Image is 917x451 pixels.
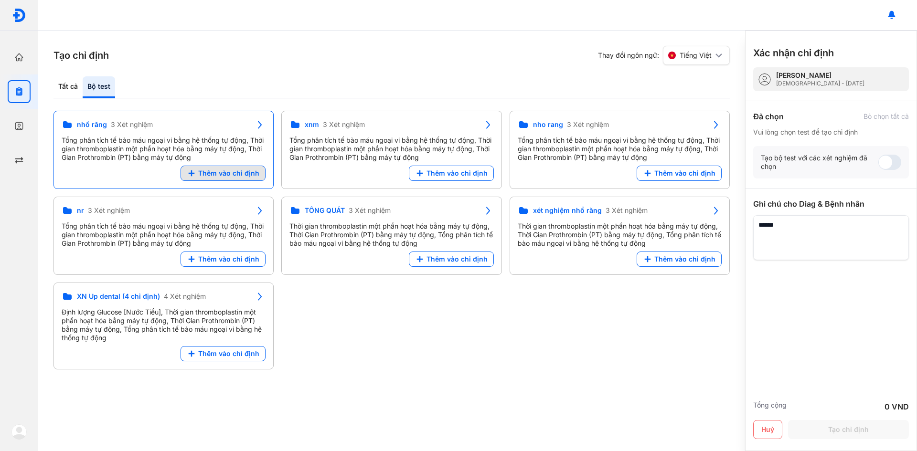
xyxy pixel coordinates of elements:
[77,206,84,215] span: nr
[518,136,722,162] div: Tổng phân tích tế bào máu ngoại vi bằng hệ thống tự động, Thời gian thromboplastin một phần hoạt ...
[567,120,609,129] span: 3 Xét nghiệm
[753,46,834,60] h3: Xác nhận chỉ định
[305,120,319,129] span: xnm
[753,128,909,136] div: Vui lòng chọn test để tạo chỉ định
[53,49,109,62] h3: Tạo chỉ định
[83,76,115,98] div: Bộ test
[533,206,602,215] span: xét nghiệm nhổ răng
[289,222,493,248] div: Thời gian thromboplastin một phần hoạt hóa bằng máy tự động, Thời Gian Prothrombin (PT) bằng máy ...
[62,222,266,248] div: Tổng phân tích tế bào máu ngoại vi bằng hệ thống tự động, Thời gian thromboplastin một phần hoạt ...
[53,76,83,98] div: Tất cả
[289,136,493,162] div: Tổng phân tích tế bào máu ngoại vi bằng hệ thống tự động, Thời gian thromboplastin một phần hoạt ...
[761,154,878,171] div: Tạo bộ test với các xét nghiệm đã chọn
[181,252,266,267] button: Thêm vào chỉ định
[88,206,130,215] span: 3 Xét nghiệm
[654,169,715,178] span: Thêm vào chỉ định
[409,166,494,181] button: Thêm vào chỉ định
[181,346,266,361] button: Thêm vào chỉ định
[305,206,345,215] span: TỔNG QUÁT
[753,111,784,122] div: Đã chọn
[323,120,365,129] span: 3 Xét nghiệm
[111,120,153,129] span: 3 Xét nghiệm
[654,255,715,263] span: Thêm vào chỉ định
[409,252,494,267] button: Thêm vào chỉ định
[12,8,26,22] img: logo
[349,206,391,215] span: 3 Xét nghiệm
[198,255,259,263] span: Thêm vào chỉ định
[62,308,266,342] div: Định lượng Glucose [Nước Tiểu], Thời gian thromboplastin một phần hoạt hóa bằng máy tự động, Thời...
[637,166,722,181] button: Thêm vào chỉ định
[77,292,160,301] span: XN Up dental (4 chỉ định)
[427,255,488,263] span: Thêm vào chỉ định
[598,46,730,65] div: Thay đổi ngôn ngữ:
[776,71,864,80] div: [PERSON_NAME]
[753,420,782,439] button: Huỷ
[62,136,266,162] div: Tổng phân tích tế bào máu ngoại vi bằng hệ thống tự động, Thời gian thromboplastin một phần hoạt ...
[753,401,787,412] div: Tổng cộng
[637,252,722,267] button: Thêm vào chỉ định
[776,80,864,87] div: [DEMOGRAPHIC_DATA] - [DATE]
[518,222,722,248] div: Thời gian thromboplastin một phần hoạt hóa bằng máy tự động, Thời Gian Prothrombin (PT) bằng máy ...
[680,51,712,60] span: Tiếng Việt
[164,292,206,301] span: 4 Xét nghiệm
[788,420,909,439] button: Tạo chỉ định
[885,401,909,412] div: 0 VND
[864,112,909,121] div: Bỏ chọn tất cả
[198,169,259,178] span: Thêm vào chỉ định
[77,120,107,129] span: nhổ răng
[427,169,488,178] span: Thêm vào chỉ định
[606,206,648,215] span: 3 Xét nghiệm
[533,120,563,129] span: nho rang
[198,349,259,358] span: Thêm vào chỉ định
[11,424,27,440] img: logo
[181,166,266,181] button: Thêm vào chỉ định
[753,198,909,210] div: Ghi chú cho Diag & Bệnh nhân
